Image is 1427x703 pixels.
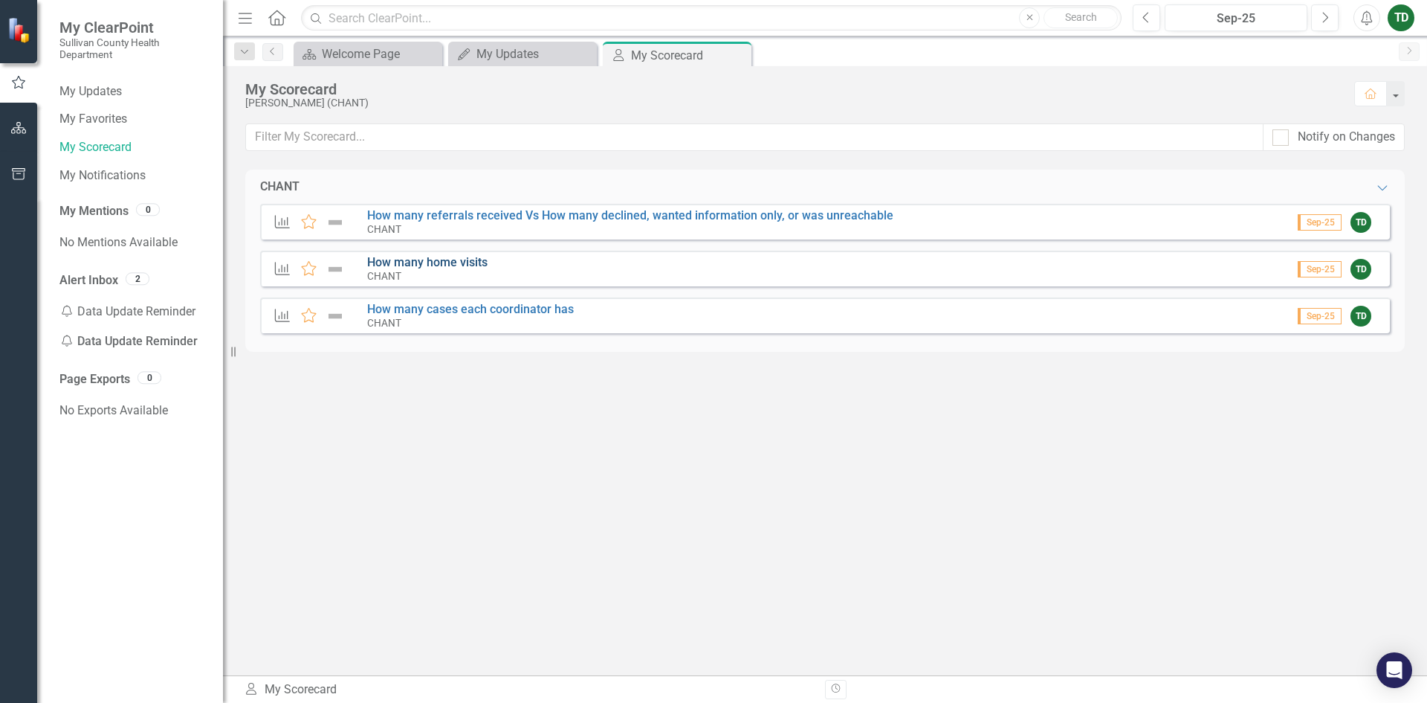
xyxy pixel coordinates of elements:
small: Sullivan County Health Department [59,36,208,61]
img: Not Defined [326,307,345,325]
a: Welcome Page [297,45,439,63]
img: Not Defined [326,260,345,278]
div: Data Update Reminder [59,297,208,327]
div: 0 [136,204,160,216]
div: Open Intercom Messenger [1376,652,1412,688]
span: Sep-25 [1298,308,1342,324]
span: Search [1065,11,1097,23]
a: Page Exports [59,371,130,388]
a: How many referrals received Vs How many declined, wanted information only, or was unreachable [367,208,893,222]
div: My Scorecard [244,681,814,699]
div: 2 [126,272,149,285]
a: How many home visits [367,255,488,269]
a: My Updates [452,45,593,63]
div: TD [1350,212,1371,233]
small: CHANT [367,223,401,235]
img: ClearPoint Strategy [7,16,34,43]
input: Filter My Scorecard... [245,123,1263,151]
div: No Exports Available [59,396,208,426]
div: TD [1350,259,1371,280]
div: No Mentions Available [59,228,208,257]
div: 0 [137,371,161,384]
span: Sep-25 [1298,214,1342,231]
span: My ClearPoint [59,19,208,36]
div: TD [1350,306,1371,327]
div: Welcome Page [322,45,439,63]
a: My Scorecard [59,139,208,156]
div: Sep-25 [1170,10,1302,28]
button: Search [1043,7,1118,28]
a: Alert Inbox [59,272,118,289]
div: CHANT [260,179,300,196]
a: My Favorites [59,111,208,128]
input: Search ClearPoint... [301,5,1122,31]
small: CHANT [367,270,401,282]
div: Notify on Changes [1298,129,1395,146]
img: Not Defined [326,214,345,231]
a: How many cases each coordinator has [367,302,574,316]
div: My Scorecard [631,46,748,65]
div: [PERSON_NAME] (CHANT) [245,97,1339,109]
a: My Mentions [59,203,129,220]
a: My Notifications [59,167,208,184]
a: My Updates [59,83,208,100]
div: My Scorecard [245,81,1339,97]
span: Sep-25 [1298,261,1342,277]
button: TD [1388,4,1414,31]
button: Sep-25 [1165,4,1307,31]
div: My Updates [476,45,593,63]
small: CHANT [367,317,401,329]
div: Data Update Reminder [59,327,208,356]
